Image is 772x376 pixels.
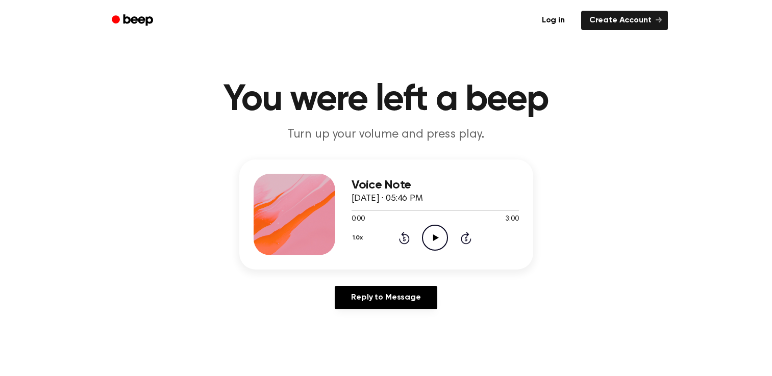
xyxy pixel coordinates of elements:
a: Beep [105,11,162,31]
a: Create Account [581,11,668,30]
span: 3:00 [505,214,518,225]
span: 0:00 [352,214,365,225]
a: Log in [532,9,575,32]
h3: Voice Note [352,178,519,192]
h1: You were left a beep [125,82,648,118]
span: [DATE] · 05:46 PM [352,194,423,203]
a: Reply to Message [335,286,437,309]
p: Turn up your volume and press play. [190,126,582,143]
button: 1.0x [352,229,367,247]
